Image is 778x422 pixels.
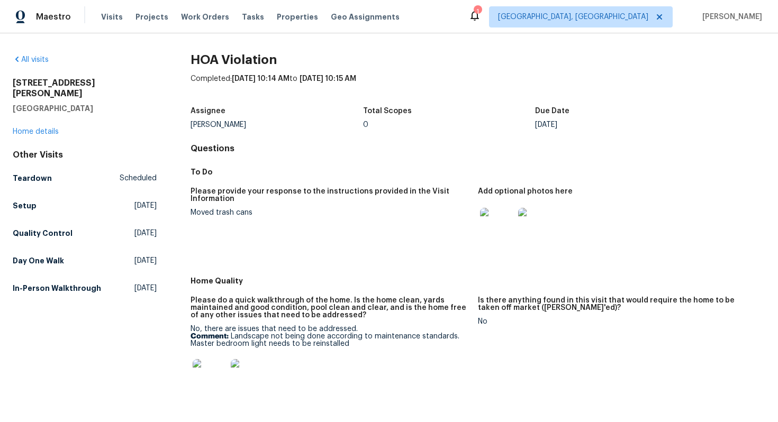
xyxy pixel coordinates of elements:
[191,54,765,65] h2: HOA Violation
[13,279,157,298] a: In-Person Walkthrough[DATE]
[13,173,52,184] h5: Teardown
[191,107,225,115] h5: Assignee
[13,128,59,135] a: Home details
[13,251,157,270] a: Day One Walk[DATE]
[191,209,469,216] div: Moved trash cans
[363,121,536,129] div: 0
[13,224,157,243] a: Quality Control[DATE]
[134,200,157,211] span: [DATE]
[13,196,157,215] a: Setup[DATE]
[698,12,762,22] span: [PERSON_NAME]
[191,333,229,340] b: Comment:
[181,12,229,22] span: Work Orders
[535,107,569,115] h5: Due Date
[474,6,481,17] div: 1
[191,333,469,347] p: Landscape not being done according to maintenance standards. Master bedroom light needs to be rei...
[191,74,765,101] div: Completed: to
[13,78,157,99] h2: [STREET_ADDRESS][PERSON_NAME]
[191,276,765,286] h5: Home Quality
[191,188,469,203] h5: Please provide your response to the instructions provided in the Visit Information
[478,188,573,195] h5: Add optional photos here
[363,107,412,115] h5: Total Scopes
[242,13,264,21] span: Tasks
[478,318,757,325] div: No
[191,297,469,319] h5: Please do a quick walkthrough of the home. Is the home clean, yards maintained and good condition...
[13,150,157,160] div: Other Visits
[191,143,765,154] h4: Questions
[13,255,64,266] h5: Day One Walk
[498,12,648,22] span: [GEOGRAPHIC_DATA], [GEOGRAPHIC_DATA]
[277,12,318,22] span: Properties
[13,228,73,238] h5: Quality Control
[232,75,290,82] span: [DATE] 10:14 AM
[13,283,101,293] h5: In-Person Walkthrough
[134,255,157,266] span: [DATE]
[36,12,71,22] span: Maestro
[135,12,168,22] span: Projects
[191,325,469,399] div: No, there are issues that need to be addressed.
[331,12,400,22] span: Geo Assignments
[134,228,157,238] span: [DATE]
[134,283,157,293] span: [DATE]
[478,297,757,311] h5: Is there anything found in this visit that would require the home to be taken off market ([PERSON...
[191,167,765,177] h5: To Do
[300,75,356,82] span: [DATE] 10:15 AM
[191,121,363,129] div: [PERSON_NAME]
[101,12,123,22] span: Visits
[13,56,49,63] a: All visits
[13,200,37,211] h5: Setup
[535,121,708,129] div: [DATE]
[13,103,157,114] h5: [GEOGRAPHIC_DATA]
[120,173,157,184] span: Scheduled
[13,169,157,188] a: TeardownScheduled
